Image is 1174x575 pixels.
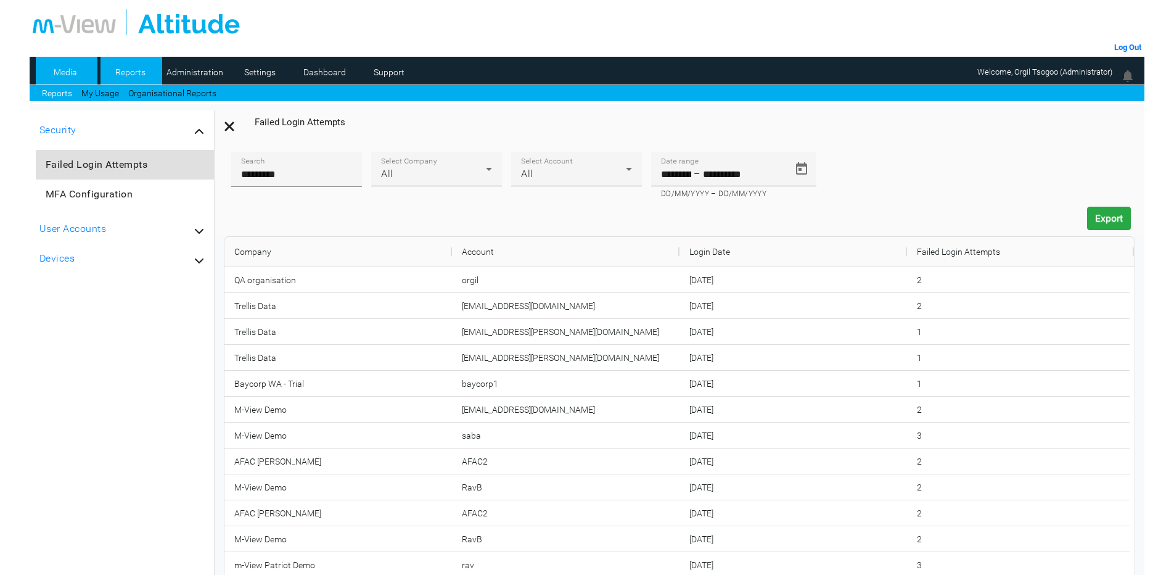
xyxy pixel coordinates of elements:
[907,474,1134,500] div: 2
[907,293,1134,318] div: 2
[907,319,1134,344] div: 1
[907,345,1134,370] div: 1
[234,247,271,257] span: Company
[1120,68,1135,83] img: bell24.png
[230,63,290,81] a: Settings
[224,423,452,448] div: M-View Demo
[452,397,679,422] div: [EMAIL_ADDRESS][DOMAIN_NAME]
[462,247,494,257] span: Account
[977,67,1112,77] span: Welcome, Orgil Tsogoo (Administrator)
[452,526,679,552] div: RavB
[907,526,1134,552] div: 2
[224,293,452,318] div: Trellis Data
[381,157,437,165] mat-label: Select Company
[36,180,214,209] a: MFA Configuration
[452,319,679,344] div: [EMAIL_ADDRESS][PERSON_NAME][DOMAIN_NAME]
[46,188,133,200] span: MFA Configuration
[39,123,76,138] a: Security
[679,474,907,500] div: [DATE]
[452,500,679,526] div: AFAC2
[295,63,355,81] a: Dashboard
[452,423,679,448] div: saba
[907,267,1134,292] div: 2
[224,319,452,344] div: Trellis Data
[1114,43,1141,52] a: Log Out
[452,267,679,292] div: orgil
[452,449,679,474] div: AFAC2
[101,63,160,81] a: Reports
[679,397,907,422] div: [DATE]
[907,397,1134,422] div: 2
[661,186,766,200] mat-hint: DD/MM/YYYY – DD/MM/YYYY
[128,87,216,100] a: Organisational Reports
[36,150,214,180] a: Failed Login Attempts
[39,221,107,236] a: User Accounts
[689,247,730,257] span: Login Date
[39,251,75,266] a: Devices
[694,167,700,181] span: –
[165,63,225,81] a: Administration
[452,371,679,396] div: baycorp1
[907,449,1134,474] div: 2
[42,87,72,100] a: Reports
[224,449,452,474] div: AFAC [PERSON_NAME]
[787,154,816,184] button: Open calendar
[679,293,907,318] div: [DATE]
[521,168,533,180] span: All
[679,449,907,474] div: [DATE]
[679,526,907,552] div: [DATE]
[521,157,572,165] mat-label: Select Account
[907,500,1134,526] div: 2
[241,157,265,165] mat-label: Search
[679,345,907,370] div: [DATE]
[452,345,679,370] div: [EMAIL_ADDRESS][PERSON_NAME][DOMAIN_NAME]
[224,526,452,552] div: M-View Demo
[907,371,1134,396] div: 1
[679,267,907,292] div: [DATE]
[359,63,419,81] a: Support
[917,247,1000,257] span: Failed Login Attempts
[255,117,345,128] h2: Failed Login Attempts
[46,159,148,170] span: Failed Login Attempts
[224,267,452,292] div: QA organisation
[1087,207,1131,230] button: Export
[679,319,907,344] div: [DATE]
[661,157,699,165] mat-label: Date range
[679,423,907,448] div: [DATE]
[452,474,679,500] div: RavB
[224,474,452,500] div: M-View Demo
[381,168,393,180] span: All
[224,345,452,370] div: Trellis Data
[224,397,452,422] div: M-View Demo
[224,371,452,396] div: Baycorp WA - Trial
[36,63,96,81] a: Media
[224,500,452,526] div: AFAC [PERSON_NAME]
[679,500,907,526] div: [DATE]
[679,371,907,396] div: [DATE]
[452,293,679,318] div: [EMAIL_ADDRESS][DOMAIN_NAME]
[81,87,119,100] a: My Usage
[907,423,1134,448] div: 3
